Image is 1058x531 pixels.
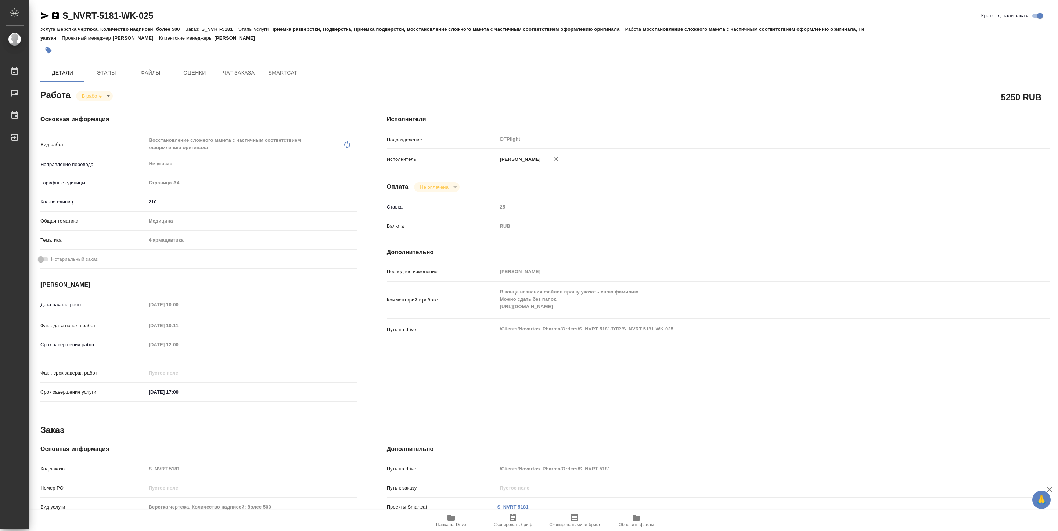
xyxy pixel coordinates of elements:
[40,179,146,187] p: Тарифные единицы
[146,387,210,397] input: ✎ Введи что-нибудь
[387,268,497,275] p: Последнее изменение
[414,182,459,192] div: В работе
[76,91,113,101] div: В работе
[497,504,529,510] a: S_NVRT-5181
[436,522,466,527] span: Папка на Drive
[40,341,146,348] p: Срок завершения работ
[549,522,600,527] span: Скопировать мини-бриф
[40,445,357,454] h4: Основная информация
[146,177,357,189] div: Страница А4
[625,26,643,32] p: Работа
[40,26,57,32] p: Услуга
[387,503,497,511] p: Проекты Smartcat
[146,483,357,493] input: Пустое поле
[497,323,995,335] textarea: /Clients/Novartos_Pharma/Orders/S_NVRT-5181/DTP/S_NVRT-5181-WK-025
[40,369,146,377] p: Факт. срок заверш. работ
[605,510,667,531] button: Обновить файлы
[62,35,112,41] p: Проектный менеджер
[146,234,357,246] div: Фармацевтика
[40,198,146,206] p: Кол-во единиц
[40,88,71,101] h2: Работа
[146,502,357,512] input: Пустое поле
[177,68,212,77] span: Оценки
[214,35,260,41] p: [PERSON_NAME]
[40,161,146,168] p: Направление перевода
[497,156,541,163] p: [PERSON_NAME]
[497,286,995,313] textarea: В конце названия файлов прошу указать свою фамилию. Можно сдать без папок. [URL][DOMAIN_NAME]
[40,236,146,244] p: Тематика
[544,510,605,531] button: Скопировать мини-бриф
[418,184,450,190] button: Не оплачена
[387,296,497,304] p: Комментарий к работе
[89,68,124,77] span: Этапы
[493,522,532,527] span: Скопировать бриф
[201,26,238,32] p: S_NVRT-5181
[497,266,995,277] input: Пустое поле
[40,424,64,436] h2: Заказ
[497,220,995,232] div: RUB
[548,151,564,167] button: Удалить исполнителя
[387,223,497,230] p: Валюта
[133,68,168,77] span: Файлы
[40,484,146,492] p: Номер РО
[387,445,1050,454] h4: Дополнительно
[387,326,497,333] p: Путь на drive
[482,510,544,531] button: Скопировать бриф
[57,26,185,32] p: Верстка чертежа. Количество надписей: более 500
[1032,491,1051,509] button: 🙏
[146,339,210,350] input: Пустое поле
[981,12,1030,19] span: Кратко детали заказа
[40,322,146,329] p: Факт. дата начала работ
[420,510,482,531] button: Папка на Drive
[146,368,210,378] input: Пустое поле
[146,320,210,331] input: Пустое поле
[387,203,497,211] p: Ставка
[1001,91,1041,103] h2: 5250 RUB
[497,463,995,474] input: Пустое поле
[146,463,357,474] input: Пустое поле
[45,68,80,77] span: Детали
[40,115,357,124] h4: Основная информация
[40,503,146,511] p: Вид услуги
[221,68,256,77] span: Чат заказа
[40,11,49,20] button: Скопировать ссылку для ЯМессенджера
[619,522,654,527] span: Обновить файлы
[497,202,995,212] input: Пустое поле
[265,68,301,77] span: SmartCat
[387,115,1050,124] h4: Исполнители
[497,483,995,493] input: Пустое поле
[146,196,357,207] input: ✎ Введи что-нибудь
[40,42,57,58] button: Добавить тэг
[387,183,409,191] h4: Оплата
[387,136,497,144] p: Подразделение
[159,35,215,41] p: Клиентские менеджеры
[51,11,60,20] button: Скопировать ссылку
[186,26,201,32] p: Заказ:
[387,156,497,163] p: Исполнитель
[40,389,146,396] p: Срок завершения услуги
[238,26,271,32] p: Этапы услуги
[80,93,104,99] button: В работе
[40,281,357,289] h4: [PERSON_NAME]
[387,484,497,492] p: Путь к заказу
[51,256,98,263] span: Нотариальный заказ
[387,465,497,473] p: Путь на drive
[40,465,146,473] p: Код заказа
[270,26,625,32] p: Приемка разверстки, Подверстка, Приемка подверстки, Восстановление сложного макета с частичным со...
[40,141,146,148] p: Вид работ
[62,11,153,21] a: S_NVRT-5181-WK-025
[146,299,210,310] input: Пустое поле
[146,215,357,227] div: Медицина
[40,217,146,225] p: Общая тематика
[113,35,159,41] p: [PERSON_NAME]
[1035,492,1048,507] span: 🙏
[387,248,1050,257] h4: Дополнительно
[40,301,146,308] p: Дата начала работ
